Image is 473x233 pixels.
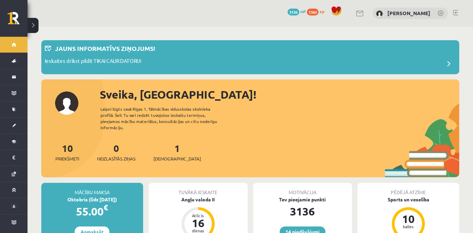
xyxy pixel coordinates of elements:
div: Tuvākā ieskaite [149,183,248,196]
div: Sports un veselība [357,196,459,203]
a: 1360 xp [307,9,327,14]
div: 55.00 [41,203,143,220]
span: mP [300,9,306,14]
span: 1360 [307,9,319,15]
div: Laipni lūgts savā Rīgas 1. Tālmācības vidusskolas skolnieka profilā. Šeit Tu vari redzēt tuvojošo... [100,106,229,131]
span: Neizlasītās ziņas [97,155,136,162]
span: 3136 [288,9,299,15]
span: € [104,202,108,212]
div: Tev pieejamie punkti [253,196,352,203]
div: 3136 [253,203,352,220]
a: 3136 mP [288,9,306,14]
a: 1[DEMOGRAPHIC_DATA] [153,142,201,162]
div: 16 [188,218,208,229]
div: Pēdējā atzīme [357,183,459,196]
a: 0Neizlasītās ziņas [97,142,136,162]
a: 10Priekšmeti [55,142,79,162]
a: [PERSON_NAME] [387,10,430,16]
span: Priekšmeti [55,155,79,162]
img: Milana Požarņikova [376,10,383,17]
div: dienas [188,229,208,233]
a: Rīgas 1. Tālmācības vidusskola [8,12,28,29]
p: Jauns informatīvs ziņojums! [55,44,155,53]
p: Ieskaites drīkst pildīt TIKAI CAUR DATORU! [45,57,141,67]
div: Atlicis [188,213,208,218]
div: Mācību maksa [41,183,143,196]
span: xp [320,9,324,14]
span: [DEMOGRAPHIC_DATA] [153,155,201,162]
div: balles [398,224,419,229]
div: Motivācija [253,183,352,196]
div: Sveika, [GEOGRAPHIC_DATA]! [100,86,459,103]
a: Jauns informatīvs ziņojums! Ieskaites drīkst pildīt TIKAI CAUR DATORU! [45,44,456,71]
div: Oktobris (līdz [DATE]) [41,196,143,203]
div: 10 [398,213,419,224]
div: Angļu valoda II [149,196,248,203]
